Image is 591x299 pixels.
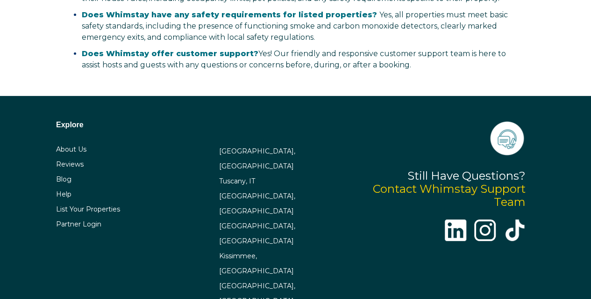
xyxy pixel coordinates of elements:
[219,222,295,245] a: [GEOGRAPHIC_DATA], [GEOGRAPHIC_DATA]
[219,147,295,170] a: [GEOGRAPHIC_DATA], [GEOGRAPHIC_DATA]
[56,175,71,183] a: Blog
[82,49,506,69] span: Yes! Our friendly and responsive customer support team is here to assist hosts and guests with an...
[56,205,120,213] a: List Your Properties
[56,190,71,198] a: Help
[488,119,526,157] img: icons-21
[373,182,526,209] a: Contact Whimstay Support Team
[82,49,258,58] strong: Does Whimstay offer customer support?
[407,169,526,182] span: Still Have Questions?
[82,10,508,42] span: Yes, all properties must meet basic safety standards, including the presence of functioning smoke...
[445,219,466,241] img: linkedin-logo
[219,192,295,215] a: [GEOGRAPHIC_DATA], [GEOGRAPHIC_DATA]
[474,219,496,241] img: instagram
[56,121,84,129] span: Explore
[56,160,84,168] a: Reviews
[219,177,255,185] a: Tuscany, IT
[504,219,526,241] img: tik-tok
[56,145,86,153] a: About Us
[219,252,294,275] a: Kissimmee, [GEOGRAPHIC_DATA]
[82,10,377,19] span: Does Whimstay have any safety requirements for listed properties?
[56,220,101,228] a: Partner Login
